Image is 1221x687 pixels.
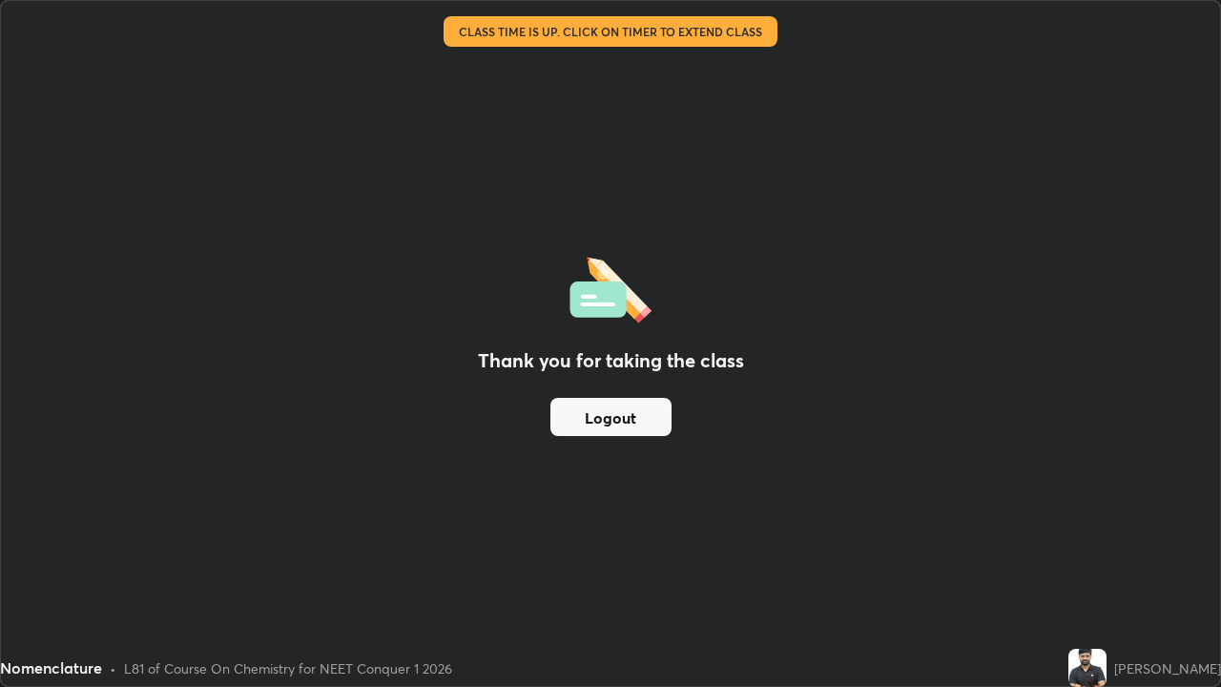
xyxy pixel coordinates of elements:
[124,658,452,678] div: L81 of Course On Chemistry for NEET Conquer 1 2026
[478,346,744,375] h2: Thank you for taking the class
[569,251,652,323] img: offlineFeedback.1438e8b3.svg
[1068,649,1107,687] img: cf491ae460674f9490001725c6d479a7.jpg
[550,398,672,436] button: Logout
[1114,658,1221,678] div: [PERSON_NAME]
[110,658,116,678] div: •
